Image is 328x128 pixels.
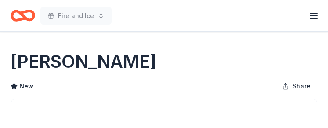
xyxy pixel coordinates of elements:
span: Fire and Ice [58,11,94,21]
h1: [PERSON_NAME] [11,49,156,74]
span: New [19,81,33,91]
a: Home [11,5,35,26]
button: Fire and Ice [40,7,112,25]
button: Share [275,77,317,95]
span: Share [292,81,310,91]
